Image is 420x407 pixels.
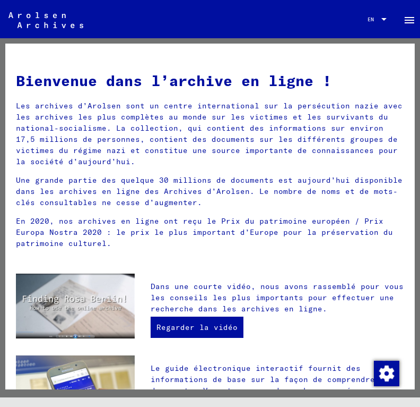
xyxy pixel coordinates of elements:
span: EN [367,16,379,22]
h1: Bienvenue dans l’archive en ligne ! [16,70,404,92]
p: Les archives d’Arolsen sont un centre international sur la persécution nazie avec les archives le... [16,100,404,167]
p: En 2020, nos archives en ligne ont reçu le Prix du patrimoine européen / Prix Europa Nostra 2020 ... [16,216,404,249]
button: Toggle sidenav [399,9,420,30]
img: Modifier le consentement [374,361,399,386]
p: Une grande partie des quelque 30 millions de documents est aujourd’hui disponible dans les archiv... [16,175,404,208]
img: Arolsen_neg.svg [8,12,83,28]
a: Regarder la vidéo [151,317,243,338]
div: Modifier le consentement [373,360,399,386]
img: video.jpg [16,274,135,338]
p: Dans une courte vidéo, nous avons rassemblé pour vous les conseils les plus importants pour effec... [151,281,404,315]
mat-icon: Icône de bascule de navigation latérale [403,14,416,27]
